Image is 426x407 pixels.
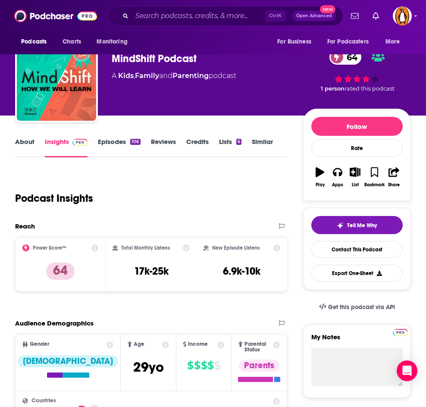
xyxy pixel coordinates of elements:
[393,329,408,336] img: Podchaser Pro
[219,138,241,157] a: Lists6
[214,359,220,373] span: $
[379,34,411,50] button: open menu
[327,36,369,48] span: For Podcasters
[346,162,364,193] button: List
[151,138,176,157] a: Reviews
[348,9,362,23] a: Show notifications dropdown
[186,138,209,157] a: Credits
[212,245,260,251] h2: New Episode Listens
[15,319,94,327] h2: Audience Demographics
[311,117,403,136] button: Follow
[393,328,408,336] a: Pro website
[15,222,35,230] h2: Reach
[15,138,34,157] a: About
[322,34,381,50] button: open menu
[321,85,345,92] span: 1 person
[17,41,96,121] img: MindShift Podcast
[14,8,97,24] img: Podchaser - Follow, Share and Rate Podcasts
[91,34,138,50] button: open menu
[45,138,88,157] a: InsightsPodchaser Pro
[207,359,213,373] span: $
[187,359,193,373] span: $
[31,398,56,404] span: Countries
[57,34,86,50] a: Charts
[112,71,236,81] div: A podcast
[320,5,335,13] span: New
[21,36,47,48] span: Podcasts
[63,36,81,48] span: Charts
[98,138,140,157] a: Episodes106
[134,72,135,80] span: ,
[328,304,395,311] span: Get this podcast via API
[15,34,58,50] button: open menu
[369,9,382,23] a: Show notifications dropdown
[108,6,343,26] div: Search podcasts, credits, & more...
[332,182,343,188] div: Apps
[397,360,417,381] div: Open Intercom Messenger
[265,10,285,22] span: Ctrl K
[239,360,279,372] div: Parents
[296,14,332,18] span: Open Advanced
[364,182,385,188] div: Bookmark
[385,36,400,48] span: More
[130,139,140,145] div: 106
[311,265,403,282] button: Export One-Sheet
[311,139,403,157] div: Rate
[303,44,411,97] div: 64 1 personrated this podcast
[311,162,329,193] button: Play
[159,72,172,80] span: and
[132,9,265,23] input: Search podcasts, credits, & more...
[244,341,272,353] span: Parental Status
[252,138,273,157] a: Similar
[133,359,164,376] span: 29 yo
[292,11,336,21] button: Open AdvancedNew
[364,162,385,193] button: Bookmark
[329,50,362,65] a: 64
[393,6,412,25] button: Show profile menu
[337,222,344,229] img: tell me why sparkle
[347,222,377,229] span: Tell Me Why
[277,36,311,48] span: For Business
[236,139,241,145] div: 6
[271,34,322,50] button: open menu
[134,265,169,278] h3: 17k-25k
[18,355,118,367] div: [DEMOGRAPHIC_DATA]
[223,265,260,278] h3: 6.9k-10k
[188,341,208,347] span: Income
[329,162,347,193] button: Apps
[15,192,93,205] h1: Podcast Insights
[72,139,88,146] img: Podchaser Pro
[46,263,75,280] p: 64
[194,359,200,373] span: $
[134,341,144,347] span: Age
[393,6,412,25] img: User Profile
[316,182,325,188] div: Play
[30,341,49,347] span: Gender
[312,297,402,318] a: Get this podcast via API
[311,216,403,234] button: tell me why sparkleTell Me Why
[118,72,134,80] a: Kids
[172,72,209,80] a: Parenting
[352,182,359,188] div: List
[33,245,66,251] h2: Power Score™
[201,359,207,373] span: $
[311,333,403,348] label: My Notes
[338,50,362,65] span: 64
[345,85,395,92] span: rated this podcast
[393,6,412,25] span: Logged in as penguin_portfolio
[385,162,403,193] button: Share
[388,182,400,188] div: Share
[311,241,403,258] a: Contact This Podcast
[135,72,159,80] a: Family
[121,245,170,251] h2: Total Monthly Listens
[97,36,127,48] span: Monitoring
